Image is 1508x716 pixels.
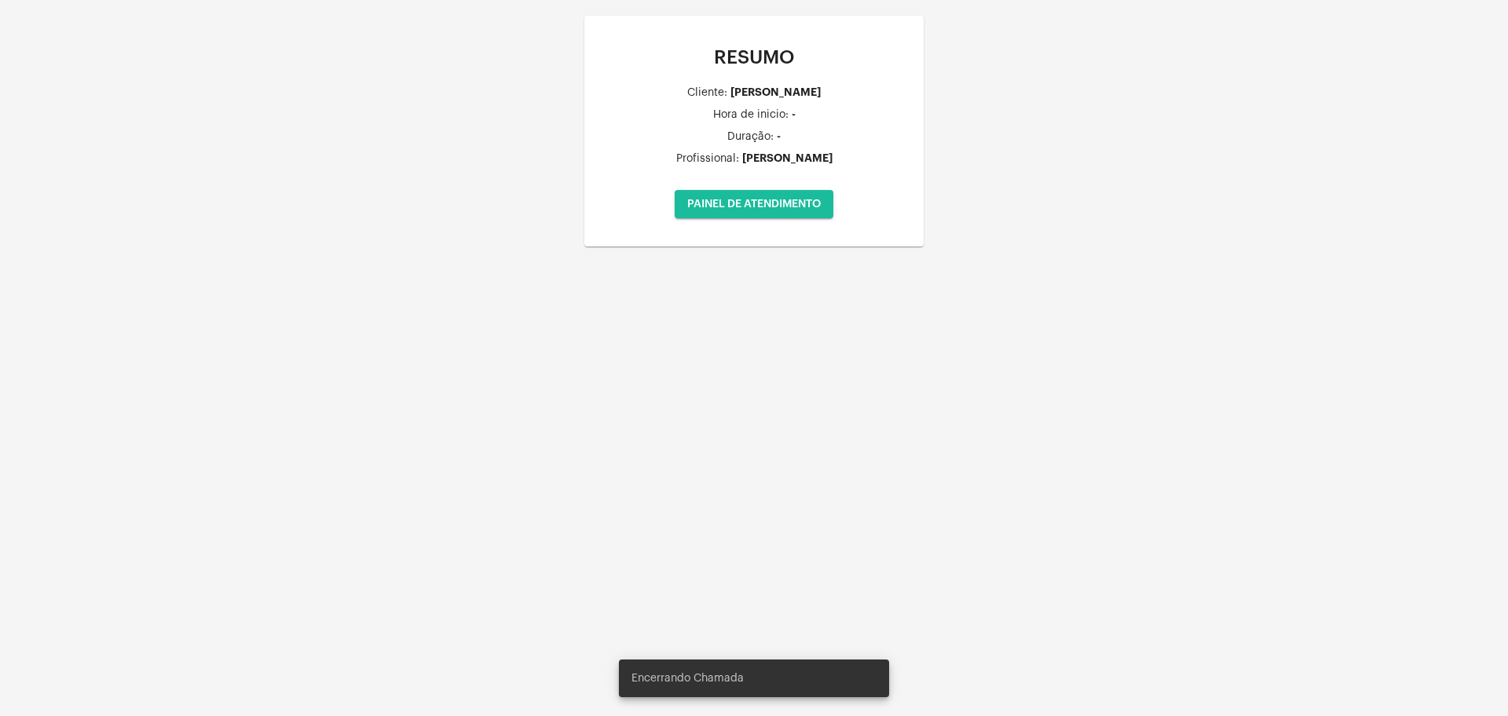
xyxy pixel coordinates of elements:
[631,670,744,686] span: Encerrando Chamada
[742,152,833,164] div: [PERSON_NAME]
[730,86,821,98] div: [PERSON_NAME]
[777,130,781,142] div: -
[676,153,739,165] div: Profissional:
[675,190,833,218] button: PAINEL DE ATENDIMENTO
[792,108,796,120] div: -
[727,131,774,143] div: Duração:
[713,109,789,121] div: Hora de inicio:
[687,199,821,210] span: PAINEL DE ATENDIMENTO
[597,47,911,68] p: RESUMO
[687,87,727,99] div: Cliente:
